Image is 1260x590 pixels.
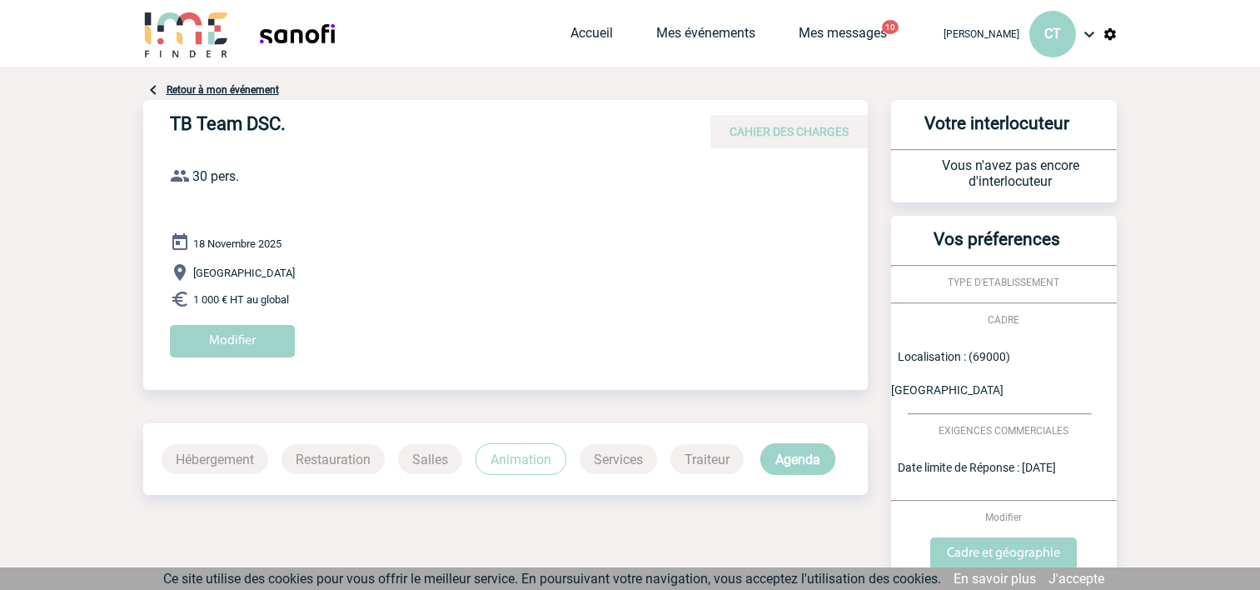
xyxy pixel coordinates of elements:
[193,237,281,250] span: 18 Novembre 2025
[192,168,239,184] span: 30 pers.
[656,25,755,48] a: Mes événements
[948,277,1059,288] span: TYPE D'ETABLISSEMENT
[1048,571,1104,587] a: J'accepte
[170,113,670,142] h4: TB Team DSC.
[730,125,849,138] span: CAHIER DES CHARGES
[1044,26,1061,42] span: CT
[580,444,657,474] p: Services
[942,157,1079,189] span: Vous n'avez pas encore d'interlocuteur
[898,229,1097,265] h3: Vos préferences
[167,84,279,96] a: Retour à mon événement
[163,571,941,587] span: Ce site utilise des cookies pour vous offrir le meilleur service. En poursuivant votre navigation...
[143,10,230,57] img: IME-Finder
[891,350,1010,397] span: Localisation : (69000) [GEOGRAPHIC_DATA]
[898,461,1056,474] span: Date limite de Réponse : [DATE]
[193,293,289,306] span: 1 000 € HT au global
[193,267,295,279] span: [GEOGRAPHIC_DATA]
[760,443,835,475] p: Agenda
[799,25,887,48] a: Mes messages
[162,444,268,474] p: Hébergement
[281,444,385,474] p: Restauration
[930,537,1077,570] input: Cadre et géographie
[988,314,1019,326] span: CADRE
[954,571,1036,587] a: En savoir plus
[939,425,1068,437] span: EXIGENCES COMMERCIALES
[898,113,1097,149] h3: Votre interlocuteur
[476,443,566,475] p: Animation
[398,444,462,474] p: Salles
[944,28,1019,40] span: [PERSON_NAME]
[670,444,744,474] p: Traiteur
[170,325,295,357] input: Modifier
[882,20,899,34] button: 10
[985,512,1022,523] span: Modifier
[570,25,613,48] a: Accueil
